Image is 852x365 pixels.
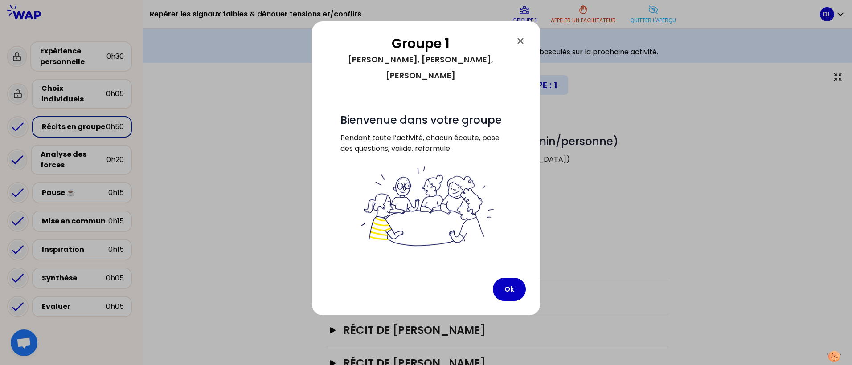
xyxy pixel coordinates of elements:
button: Ok [493,278,526,301]
div: [PERSON_NAME], [PERSON_NAME], [PERSON_NAME] [326,52,515,84]
img: filesOfInstructions%2Fbienvenue%20dans%20votre%20groupe%20-%20petit.png [356,165,496,249]
span: Bienvenue dans votre groupe [340,113,502,127]
p: Pendant toute l’activité, chacun écoute, pose des questions, valide, reformule [340,133,512,165]
h2: Groupe 1 [326,36,515,52]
